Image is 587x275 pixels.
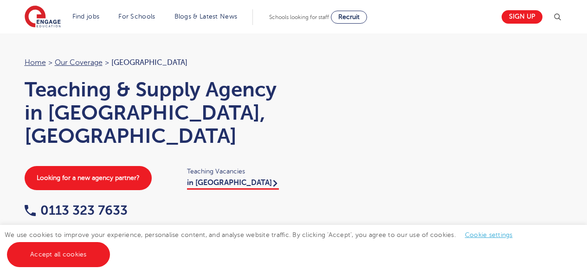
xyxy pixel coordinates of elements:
[25,6,61,29] img: Engage Education
[7,242,110,267] a: Accept all cookies
[48,58,52,67] span: >
[338,13,360,20] span: Recruit
[118,13,155,20] a: For Schools
[25,58,46,67] a: Home
[502,10,542,24] a: Sign up
[55,58,103,67] a: Our coverage
[5,231,522,258] span: We use cookies to improve your experience, personalise content, and analyse website traffic. By c...
[187,166,284,177] span: Teaching Vacancies
[25,78,284,147] h1: Teaching & Supply Agency in [GEOGRAPHIC_DATA], [GEOGRAPHIC_DATA]
[187,179,279,190] a: in [GEOGRAPHIC_DATA]
[105,58,109,67] span: >
[72,13,100,20] a: Find jobs
[111,58,187,67] span: [GEOGRAPHIC_DATA]
[269,14,329,20] span: Schools looking for staff
[25,166,152,190] a: Looking for a new agency partner?
[25,203,128,217] a: 0113 323 7633
[465,231,513,238] a: Cookie settings
[25,57,284,69] nav: breadcrumb
[331,11,367,24] a: Recruit
[174,13,238,20] a: Blogs & Latest News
